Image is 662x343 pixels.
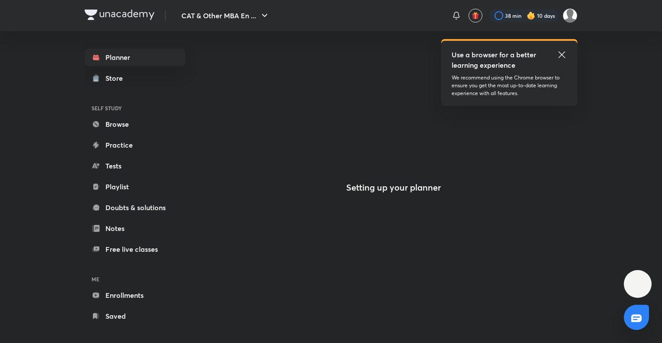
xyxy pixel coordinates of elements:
h6: SELF STUDY [85,101,185,115]
a: Free live classes [85,241,185,258]
a: Planner [85,49,185,66]
button: avatar [469,9,482,23]
a: Notes [85,220,185,237]
h6: ME [85,272,185,287]
a: Doubts & solutions [85,199,185,216]
a: Tests [85,157,185,175]
h5: Use a browser for a better learning experience [452,49,538,70]
a: Playlist [85,178,185,195]
a: Practice [85,136,185,154]
h4: Setting up your planner [346,182,441,193]
img: Aparna Dubey [563,8,577,23]
a: Saved [85,307,185,325]
img: ttu [633,279,643,289]
div: Store [105,73,128,83]
img: avatar [472,12,479,20]
img: Company Logo [85,10,154,20]
button: CAT & Other MBA En ... [176,7,275,24]
a: Browse [85,115,185,133]
a: Store [85,69,185,87]
a: Company Logo [85,10,154,22]
p: We recommend using the Chrome browser to ensure you get the most up-to-date learning experience w... [452,74,567,97]
a: Enrollments [85,287,185,304]
img: streak [527,11,535,20]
